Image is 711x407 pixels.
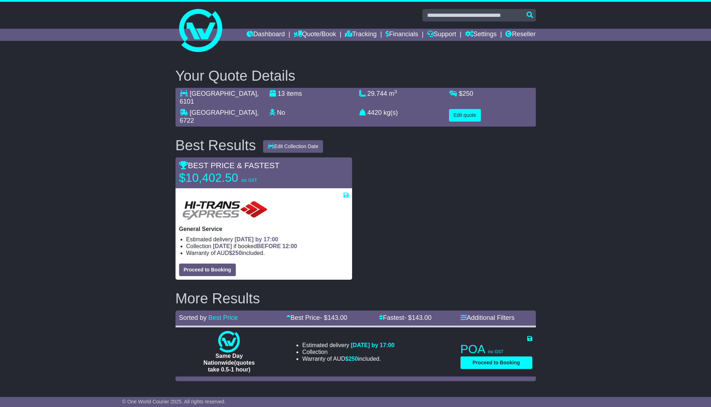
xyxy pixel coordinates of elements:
li: Collection [302,349,394,355]
a: Support [427,29,456,41]
span: 143.00 [412,314,431,321]
span: [DATE] by 17:00 [235,236,279,242]
sup: 3 [394,89,397,94]
li: Warranty of AUD included. [302,355,394,362]
a: Best Price [209,314,238,321]
span: © One World Courier 2025. All rights reserved. [122,399,226,404]
span: $ [229,250,242,256]
a: Fastest- $143.00 [379,314,431,321]
span: items [287,90,302,97]
span: 250 [232,250,242,256]
h2: Your Quote Details [176,68,536,84]
span: No [277,109,285,116]
li: Estimated delivery [302,342,394,349]
li: Warranty of AUD included. [186,250,349,256]
span: [GEOGRAPHIC_DATA] [190,90,257,97]
span: BEFORE [257,243,281,249]
li: Collection [186,243,349,250]
span: inc GST [488,349,504,354]
a: Dashboard [247,29,285,41]
span: Sorted by [179,314,207,321]
button: Edit quote [449,109,481,122]
a: Additional Filters [460,314,515,321]
h2: More Results [176,290,536,306]
span: [DATE] by 17:00 [351,342,395,348]
img: One World Courier: Same Day Nationwide(quotes take 0.5-1 hour) [218,331,240,352]
span: [DATE] [213,243,232,249]
span: $ [459,90,473,97]
img: HiTrans: General Service [179,199,271,222]
span: , 6722 [180,109,259,124]
p: POA [460,342,532,356]
p: General Service [179,226,349,232]
button: Edit Collection Date [263,140,323,153]
a: Best Price- $143.00 [286,314,347,321]
span: m [389,90,397,97]
span: 29.744 [368,90,387,97]
button: Proceed to Booking [460,356,532,369]
span: 13 [278,90,285,97]
span: kg(s) [384,109,398,116]
a: Reseller [505,29,535,41]
span: - $ [320,314,347,321]
a: Tracking [345,29,376,41]
a: Quote/Book [294,29,336,41]
p: $10,402.50 [179,171,269,185]
span: 4420 [368,109,382,116]
a: Settings [465,29,497,41]
span: [GEOGRAPHIC_DATA] [190,109,257,116]
span: BEST PRICE & FASTEST [179,161,280,170]
span: if booked [213,243,297,249]
span: Same Day Nationwide(quotes take 0.5-1 hour) [204,353,255,373]
button: Proceed to Booking [179,264,236,276]
a: Financials [385,29,418,41]
span: 143.00 [327,314,347,321]
span: - $ [404,314,431,321]
span: 250 [349,356,358,362]
span: 12:00 [282,243,297,249]
li: Estimated delivery [186,236,349,243]
span: $ [345,356,358,362]
span: inc GST [242,178,257,183]
span: 250 [463,90,473,97]
div: Best Results [172,137,260,153]
span: , 6101 [180,90,259,105]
